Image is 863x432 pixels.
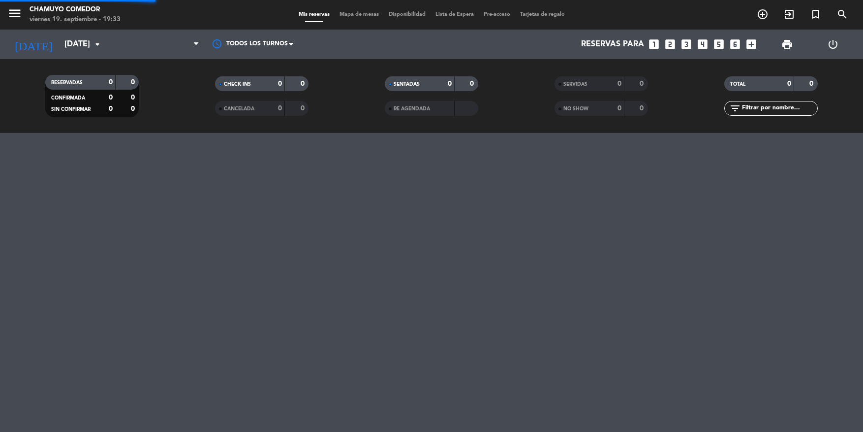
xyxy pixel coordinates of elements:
[757,8,769,20] i: add_circle_outline
[680,38,693,51] i: looks_3
[131,105,137,112] strong: 0
[470,80,476,87] strong: 0
[109,105,113,112] strong: 0
[810,8,822,20] i: turned_in_not
[431,12,479,17] span: Lista de Espera
[617,80,621,87] strong: 0
[278,105,282,112] strong: 0
[7,6,22,21] i: menu
[51,80,83,85] span: RESERVADAS
[224,106,254,111] span: CANCELADA
[745,38,758,51] i: add_box
[30,15,121,25] div: viernes 19. septiembre - 19:33
[664,38,677,51] i: looks_two
[131,79,137,86] strong: 0
[581,40,644,49] span: Reservas para
[51,96,85,100] span: CONFIRMADA
[729,38,741,51] i: looks_6
[278,80,282,87] strong: 0
[384,12,431,17] span: Disponibilidad
[563,82,587,87] span: SERVIDAS
[640,105,646,112] strong: 0
[394,106,430,111] span: RE AGENDADA
[109,79,113,86] strong: 0
[448,80,452,87] strong: 0
[7,6,22,24] button: menu
[781,38,793,50] span: print
[696,38,709,51] i: looks_4
[787,80,791,87] strong: 0
[836,8,848,20] i: search
[394,82,420,87] span: SENTADAS
[810,30,856,59] div: LOG OUT
[51,107,91,112] span: SIN CONFIRMAR
[647,38,660,51] i: looks_one
[109,94,113,101] strong: 0
[783,8,795,20] i: exit_to_app
[809,80,815,87] strong: 0
[712,38,725,51] i: looks_5
[730,82,745,87] span: TOTAL
[729,102,741,114] i: filter_list
[827,38,839,50] i: power_settings_new
[563,106,588,111] span: NO SHOW
[7,33,60,55] i: [DATE]
[92,38,103,50] i: arrow_drop_down
[515,12,570,17] span: Tarjetas de regalo
[294,12,335,17] span: Mis reservas
[617,105,621,112] strong: 0
[301,80,307,87] strong: 0
[301,105,307,112] strong: 0
[640,80,646,87] strong: 0
[224,82,251,87] span: CHECK INS
[741,103,817,114] input: Filtrar por nombre...
[131,94,137,101] strong: 0
[479,12,515,17] span: Pre-acceso
[335,12,384,17] span: Mapa de mesas
[30,5,121,15] div: Chamuyo Comedor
